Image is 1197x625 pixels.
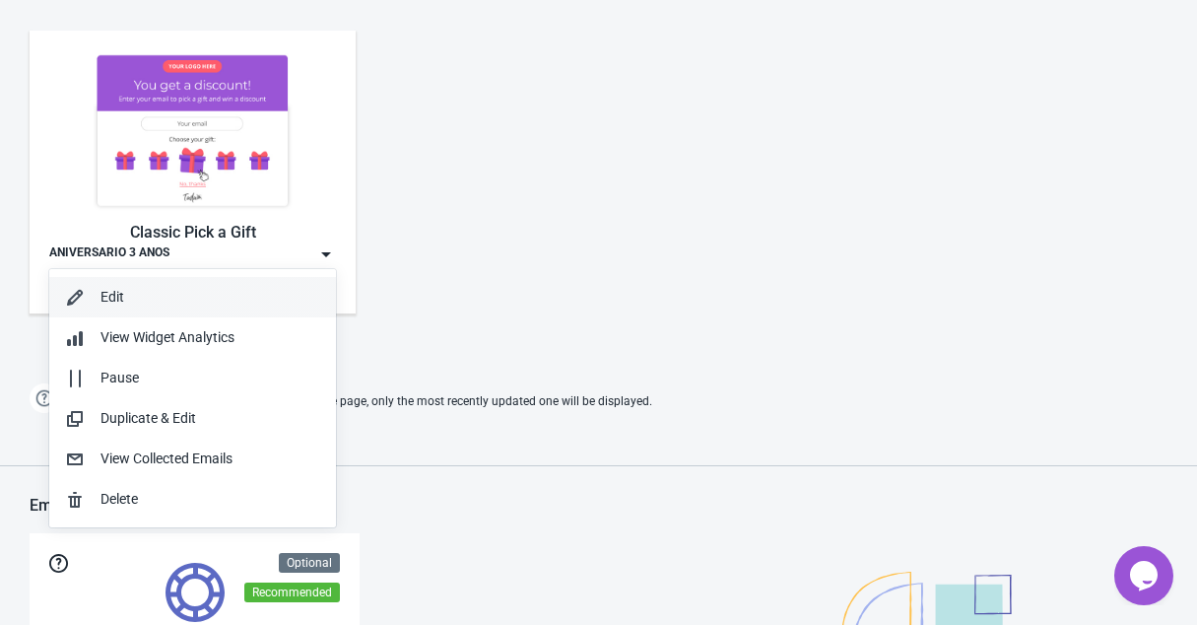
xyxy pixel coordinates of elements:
[49,244,169,264] div: ANIVERSARIO 3 ANOS
[166,563,225,622] img: tokens.svg
[49,439,336,479] button: View Collected Emails
[1114,546,1177,605] iframe: chat widget
[100,329,234,345] span: View Widget Analytics
[69,385,652,418] span: If two Widgets are enabled and targeting the same page, only the most recently updated one will b...
[100,287,320,308] div: Edit
[49,358,336,398] button: Pause
[49,50,336,211] img: gift_game.jpg
[30,383,59,413] img: help.png
[49,479,336,520] button: Delete
[100,489,320,510] div: Delete
[279,553,340,573] div: Optional
[100,449,320,469] div: View Collected Emails
[316,244,336,264] img: dropdown.png
[49,398,336,439] button: Duplicate & Edit
[100,368,320,388] div: Pause
[49,277,336,317] button: Edit
[49,317,336,358] button: View Widget Analytics
[49,221,336,244] div: Classic Pick a Gift
[100,408,320,429] div: Duplicate & Edit
[244,583,340,602] div: Recommended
